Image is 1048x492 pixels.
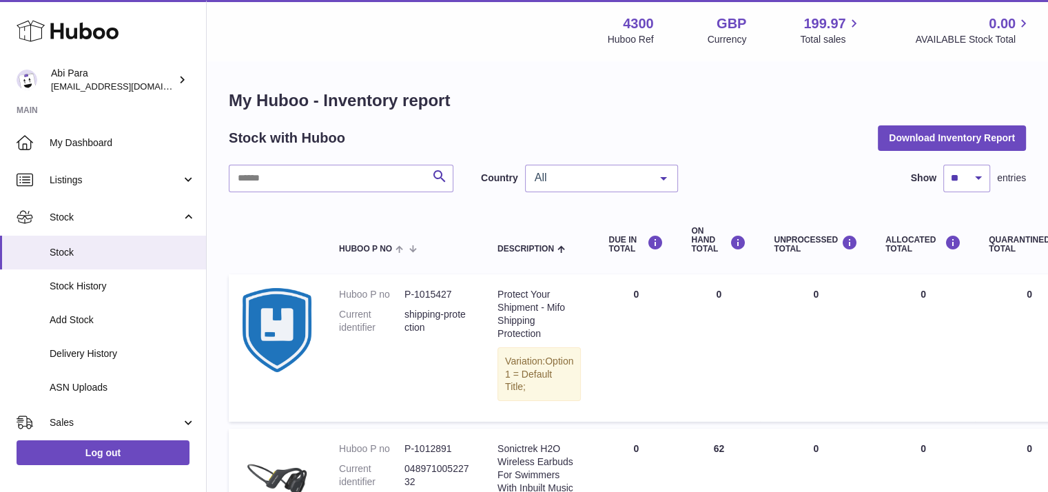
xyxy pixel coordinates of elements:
[1027,443,1032,454] span: 0
[505,356,573,393] span: Option 1 = Default Title;
[51,67,175,93] div: Abi Para
[50,416,181,429] span: Sales
[800,14,861,46] a: 199.97 Total sales
[1027,289,1032,300] span: 0
[481,172,518,185] label: Country
[339,442,404,455] dt: Huboo P no
[17,440,189,465] a: Log out
[997,172,1026,185] span: entries
[50,246,196,259] span: Stock
[50,174,181,187] span: Listings
[339,308,404,334] dt: Current identifier
[50,381,196,394] span: ASN Uploads
[608,235,664,254] div: DUE IN TOTAL
[774,235,858,254] div: UNPROCESSED Total
[623,14,654,33] strong: 4300
[915,33,1031,46] span: AVAILABLE Stock Total
[497,347,581,402] div: Variation:
[878,125,1026,150] button: Download Inventory Report
[404,288,470,301] dd: P-1015427
[872,274,975,422] td: 0
[339,245,392,254] span: Huboo P no
[800,33,861,46] span: Total sales
[51,81,203,92] span: [EMAIL_ADDRESS][DOMAIN_NAME]
[760,274,872,422] td: 0
[915,14,1031,46] a: 0.00 AVAILABLE Stock Total
[885,235,961,254] div: ALLOCATED Total
[677,274,760,422] td: 0
[229,90,1026,112] h1: My Huboo - Inventory report
[691,227,746,254] div: ON HAND Total
[531,171,650,185] span: All
[50,136,196,150] span: My Dashboard
[50,280,196,293] span: Stock History
[717,14,746,33] strong: GBP
[497,288,581,340] div: Protect Your Shipment - Mifo Shipping Protection
[339,462,404,489] dt: Current identifier
[243,288,311,371] img: product image
[595,274,677,422] td: 0
[17,70,37,90] img: Abi@mifo.co.uk
[708,33,747,46] div: Currency
[50,347,196,360] span: Delivery History
[803,14,845,33] span: 199.97
[404,462,470,489] dd: 04897100522732
[229,129,345,147] h2: Stock with Huboo
[989,14,1016,33] span: 0.00
[911,172,936,185] label: Show
[497,245,554,254] span: Description
[50,314,196,327] span: Add Stock
[404,308,470,334] dd: shipping-protection
[404,442,470,455] dd: P-1012891
[50,211,181,224] span: Stock
[339,288,404,301] dt: Huboo P no
[608,33,654,46] div: Huboo Ref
